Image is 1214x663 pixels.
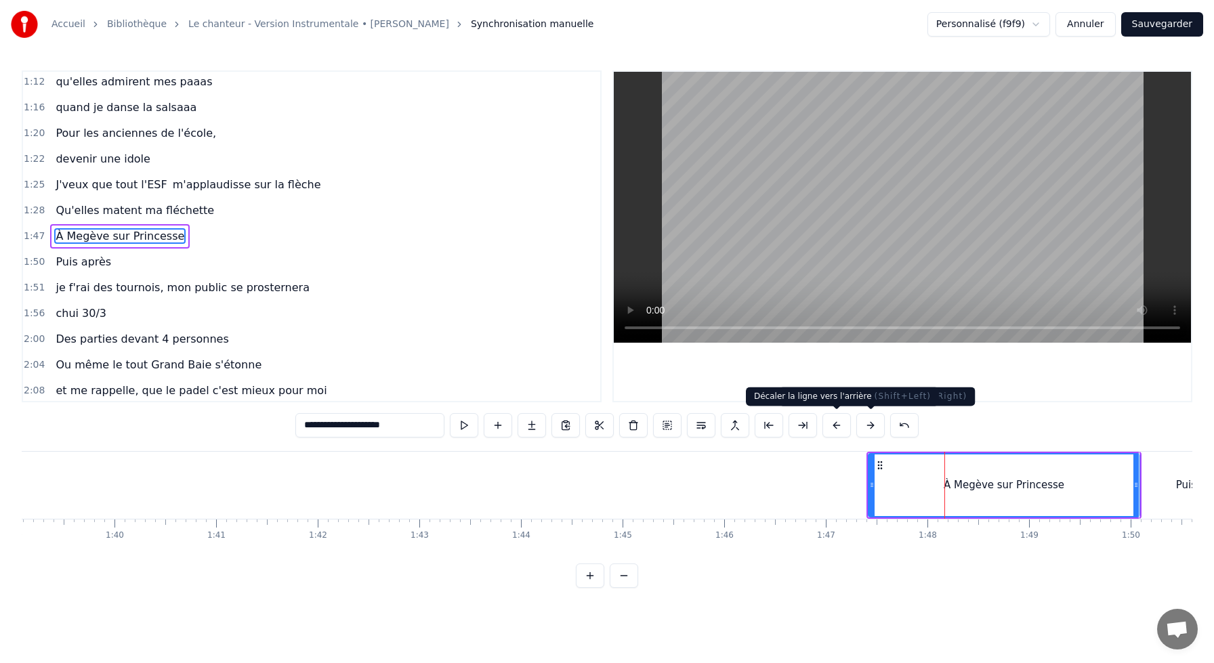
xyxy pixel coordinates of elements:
span: 2:00 [24,333,45,346]
span: 1:25 [24,178,45,192]
span: Synchronisation manuelle [471,18,594,31]
div: À Megève sur Princesse [944,477,1064,493]
div: 1:47 [817,530,835,541]
span: Qu'elles matent ma fléchette [54,202,215,218]
span: qu'elles admirent mes paaas [54,74,213,89]
span: Des parties devant 4 personnes [54,331,230,347]
span: À Megève sur Princesse [54,228,186,244]
span: 2:08 [24,384,45,398]
span: 1:20 [24,127,45,140]
div: 1:40 [106,530,124,541]
div: 1:45 [614,530,632,541]
div: 1:44 [512,530,530,541]
span: Puis après [54,254,112,270]
span: 1:56 [24,307,45,320]
span: 1:47 [24,230,45,243]
div: 1:39 [4,530,22,541]
div: Décaler la ligne vers l'arrière [746,387,939,406]
span: je f'rai des tournois, mon public se prosternera [54,280,311,295]
span: 1:28 [24,204,45,217]
span: Pour les anciennes de l'école, [54,125,217,141]
div: 1:48 [919,530,937,541]
a: Le chanteur - Version Instrumentale • [PERSON_NAME] [188,18,449,31]
button: Annuler [1055,12,1115,37]
span: 1:22 [24,152,45,166]
span: et me rappelle, que le padel c'est mieux pour moi [54,383,328,398]
a: Accueil [51,18,85,31]
div: 1:50 [1122,530,1140,541]
span: 1:51 [24,281,45,295]
span: quand je danse la salsaaa [54,100,198,115]
div: 1:46 [715,530,734,541]
span: ( Shift+Left ) [875,391,932,401]
div: 1:43 [411,530,429,541]
button: Sauvegarder [1121,12,1203,37]
div: 1:41 [207,530,226,541]
span: devenir une idole [54,151,151,167]
span: chui 30/3 [54,305,108,321]
span: 1:16 [24,101,45,114]
a: Bibliothèque [107,18,167,31]
span: 2:04 [24,358,45,372]
nav: breadcrumb [51,18,593,31]
div: 1:49 [1020,530,1039,541]
img: youka [11,11,38,38]
span: m'applaudisse sur la flèche [171,177,322,192]
span: Ou même le tout Grand Baie s'étonne [54,357,263,372]
a: Ouvrir le chat [1157,609,1198,649]
div: 1:42 [309,530,327,541]
span: J'veux que tout l'ESF [54,177,168,192]
span: 1:50 [24,255,45,269]
span: 1:12 [24,75,45,89]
